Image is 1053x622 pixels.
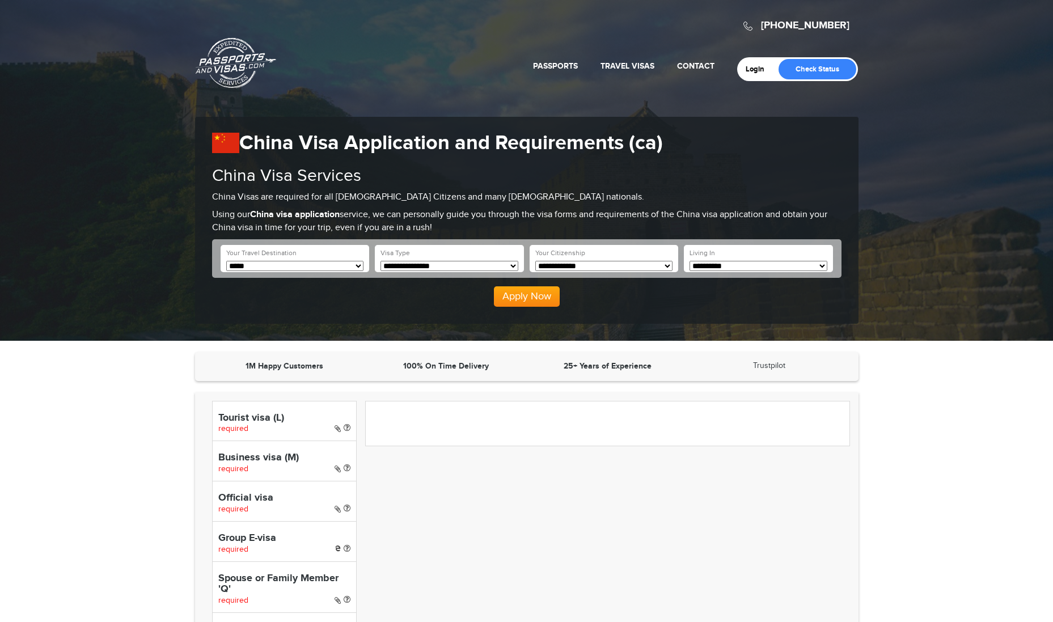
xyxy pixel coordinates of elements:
i: Paper Visa [335,425,341,433]
strong: China visa application [250,209,340,220]
strong: 25+ Years of Experience [564,361,652,371]
i: Paper Visa [335,505,341,513]
i: Paper Visa [335,596,341,604]
p: China Visas are required for all [DEMOGRAPHIC_DATA] Citizens and many [DEMOGRAPHIC_DATA] nationals. [212,191,841,204]
a: Travel Visas [600,61,654,71]
label: Living In [690,248,715,258]
a: Check Status [779,59,856,79]
i: Paper Visa [335,465,341,473]
label: Your Travel Destination [226,248,297,258]
a: Trustpilot [753,361,785,370]
h4: Business visa (M) [218,452,350,464]
a: [PHONE_NUMBER] [761,19,849,32]
span: required [218,505,248,514]
label: Your Citizenship [535,248,585,258]
h4: Spouse or Family Member 'Q' [218,573,350,596]
span: required [218,464,248,473]
button: Apply Now [494,286,560,307]
a: Contact [677,61,714,71]
strong: 1M Happy Customers [246,361,323,371]
p: Using our service, we can personally guide you through the visa forms and requirements of the Chi... [212,209,841,235]
h4: Official visa [218,493,350,504]
i: e-Visa [335,545,341,551]
a: Passports [533,61,578,71]
span: required [218,545,248,554]
strong: 100% On Time Delivery [403,361,489,371]
a: Passports & [DOMAIN_NAME] [196,37,276,88]
a: Login [746,65,772,74]
h2: China Visa Services [212,167,841,185]
span: required [218,596,248,605]
h4: Group E-visa [218,533,350,544]
h1: China Visa Application and Requirements (ca) [212,131,841,155]
span: required [218,424,248,433]
h4: Tourist visa (L) [218,413,350,424]
label: Visa Type [380,248,410,258]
